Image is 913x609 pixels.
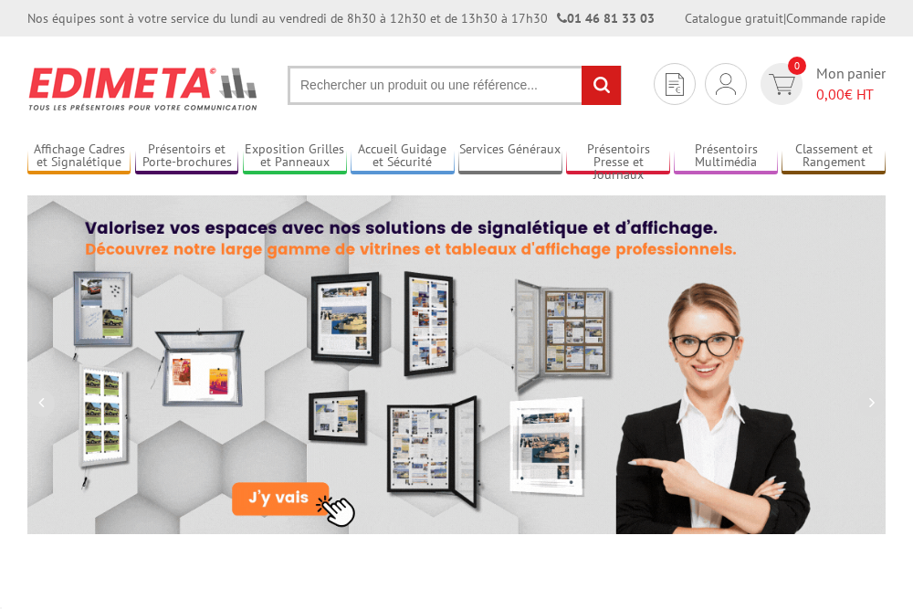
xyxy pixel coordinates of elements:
a: Classement et Rangement [782,142,885,172]
a: Présentoirs Presse et Journaux [566,142,669,172]
a: Accueil Guidage et Sécurité [351,142,454,172]
input: Rechercher un produit ou une référence... [288,66,622,105]
a: Affichage Cadres et Signalétique [27,142,131,172]
span: 0,00 [816,85,845,103]
a: Services Généraux [458,142,561,172]
a: Catalogue gratuit [685,10,783,26]
img: devis rapide [716,73,736,95]
div: | [685,9,886,27]
input: rechercher [582,66,621,105]
img: devis rapide [666,73,684,96]
span: 0 [788,57,806,75]
span: Mon panier [816,63,886,105]
a: Présentoirs et Porte-brochures [135,142,238,172]
img: Présentoir, panneau, stand - Edimeta - PLV, affichage, mobilier bureau, entreprise [27,55,260,122]
a: Présentoirs Multimédia [674,142,777,172]
a: devis rapide 0 Mon panier 0,00€ HT [756,63,886,105]
img: devis rapide [769,74,795,95]
a: Exposition Grilles et Panneaux [243,142,346,172]
strong: 01 46 81 33 03 [557,10,655,26]
span: € HT [816,84,886,105]
div: Nos équipes sont à votre service du lundi au vendredi de 8h30 à 12h30 et de 13h30 à 17h30 [27,9,655,27]
a: Commande rapide [786,10,886,26]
